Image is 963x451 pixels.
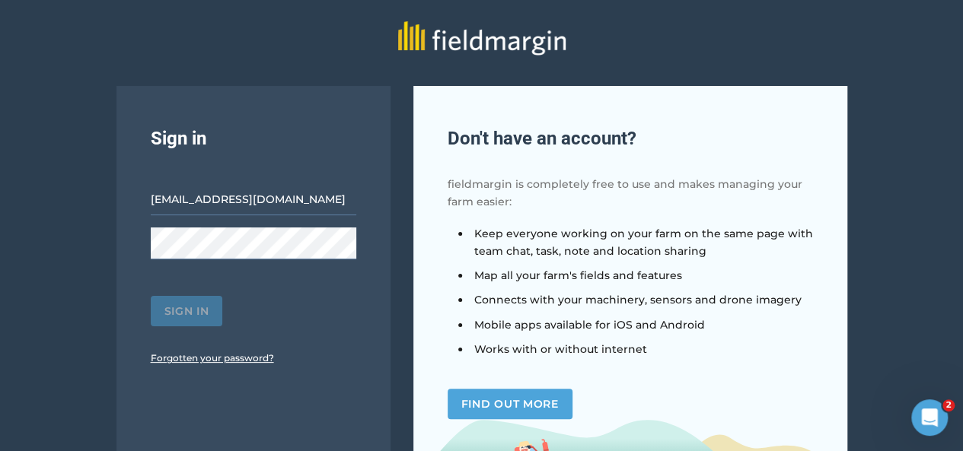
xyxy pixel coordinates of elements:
iframe: Intercom live chat [911,399,948,436]
li: Mobile apps available for iOS and Android [470,316,813,333]
li: Keep everyone working on your farm on the same page with team chat, task, note and location sharing [470,225,813,259]
span: 2 [942,399,955,411]
a: Forgotten your password? [151,352,274,364]
li: Works with or without internet [470,341,813,357]
a: Find out more [448,389,572,419]
button: Sign in [151,296,223,326]
li: Map all your farm ' s fields and features [470,267,813,284]
p: fieldmargin is completely free to use and makes managing your farm easier: [448,176,813,210]
h2: Don ' t have an account? [448,124,813,153]
img: fieldmargin logo [398,21,566,56]
li: Connects with your machinery, sensors and drone imagery [470,291,813,308]
input: Email Address [151,183,356,215]
h2: Sign in [151,124,356,153]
